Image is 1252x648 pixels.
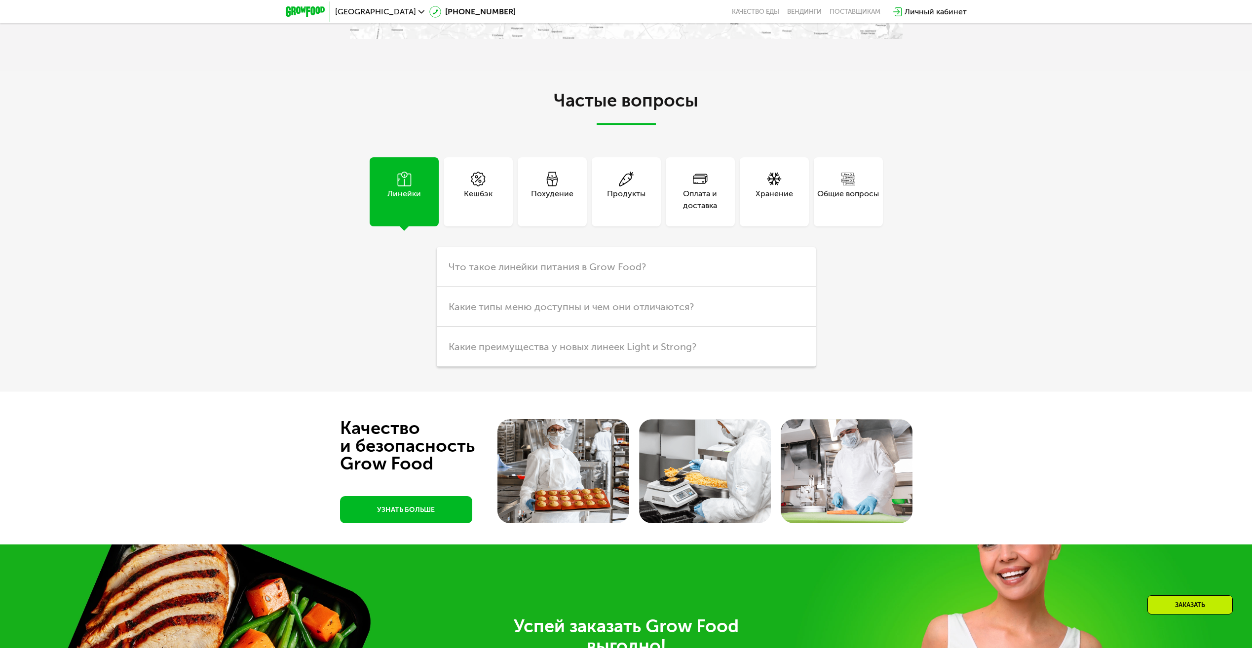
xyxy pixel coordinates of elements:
div: Похудение [531,188,573,212]
a: [PHONE_NUMBER] [429,6,516,18]
div: Личный кабинет [905,6,967,18]
a: Качество еды [732,8,779,16]
span: Что такое линейки питания в Grow Food? [449,261,646,273]
span: Какие типы меню доступны и чем они отличаются? [449,301,694,313]
div: Продукты [607,188,645,212]
div: Кешбэк [464,188,493,212]
div: Общие вопросы [817,188,879,212]
div: Качество и безопасность Grow Food [340,419,511,472]
div: Заказать [1147,595,1233,614]
div: поставщикам [830,8,880,16]
a: Вендинги [787,8,822,16]
div: Линейки [387,188,421,212]
div: Хранение [756,188,793,212]
a: УЗНАТЬ БОЛЬШЕ [340,496,472,523]
div: Оплата и доставка [666,188,735,212]
h2: Частые вопросы [350,91,903,125]
span: [GEOGRAPHIC_DATA] [335,8,416,16]
span: Какие преимущества у новых линеек Light и Strong? [449,341,696,353]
